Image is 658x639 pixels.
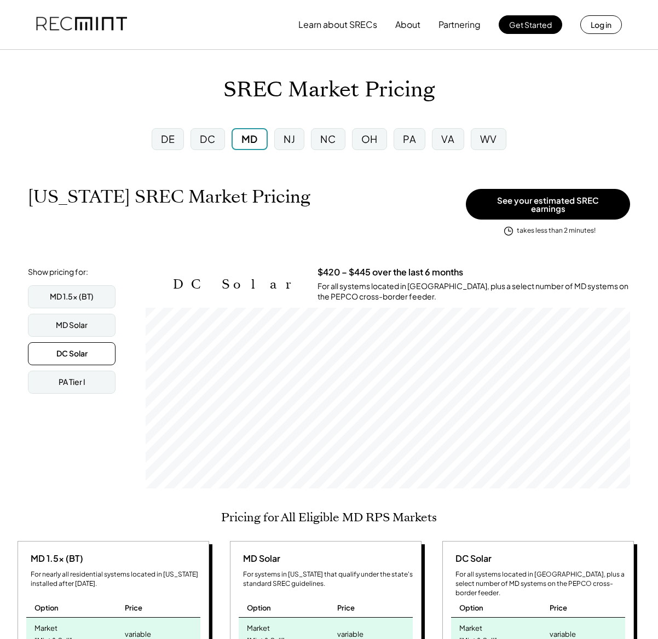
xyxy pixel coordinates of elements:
[438,14,481,36] button: Partnering
[580,15,622,34] button: Log in
[28,186,310,208] h1: [US_STATE] SREC Market Pricing
[247,620,270,633] div: Market
[221,510,437,525] h2: Pricing for All Eligible MD RPS Markets
[26,552,83,565] div: MD 1.5x (BT)
[459,603,483,613] div: Option
[451,552,492,565] div: DC Solar
[318,267,463,278] h3: $420 – $445 over the last 6 months
[50,291,94,302] div: MD 1.5x (BT)
[517,226,596,235] div: takes less than 2 minutes!
[241,132,258,146] div: MD
[441,132,454,146] div: VA
[56,320,88,331] div: MD Solar
[239,552,280,565] div: MD Solar
[550,603,567,613] div: Price
[34,620,57,633] div: Market
[466,189,630,220] button: See your estimated SREC earnings
[455,570,625,597] div: For all systems located in [GEOGRAPHIC_DATA], plus a select number of MD systems on the PEPCO cro...
[223,77,435,103] h1: SREC Market Pricing
[499,15,562,34] button: Get Started
[161,132,175,146] div: DE
[173,277,301,292] h2: DC Solar
[337,603,355,613] div: Price
[31,570,200,589] div: For nearly all residential systems located in [US_STATE] installed after [DATE].
[395,14,420,36] button: About
[459,620,482,633] div: Market
[36,6,127,43] img: recmint-logotype%403x.png
[125,603,142,613] div: Price
[298,14,377,36] button: Learn about SRECs
[361,132,378,146] div: OH
[28,267,88,278] div: Show pricing for:
[318,281,630,302] div: For all systems located in [GEOGRAPHIC_DATA], plus a select number of MD systems on the PEPCO cro...
[243,570,413,589] div: For systems in [US_STATE] that qualify under the state's standard SREC guidelines.
[59,377,85,388] div: PA Tier I
[56,348,88,359] div: DC Solar
[403,132,416,146] div: PA
[200,132,215,146] div: DC
[320,132,336,146] div: NC
[284,132,295,146] div: NJ
[480,132,497,146] div: WV
[247,603,271,613] div: Option
[34,603,59,613] div: Option
[621,602,647,628] iframe: Intercom live chat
